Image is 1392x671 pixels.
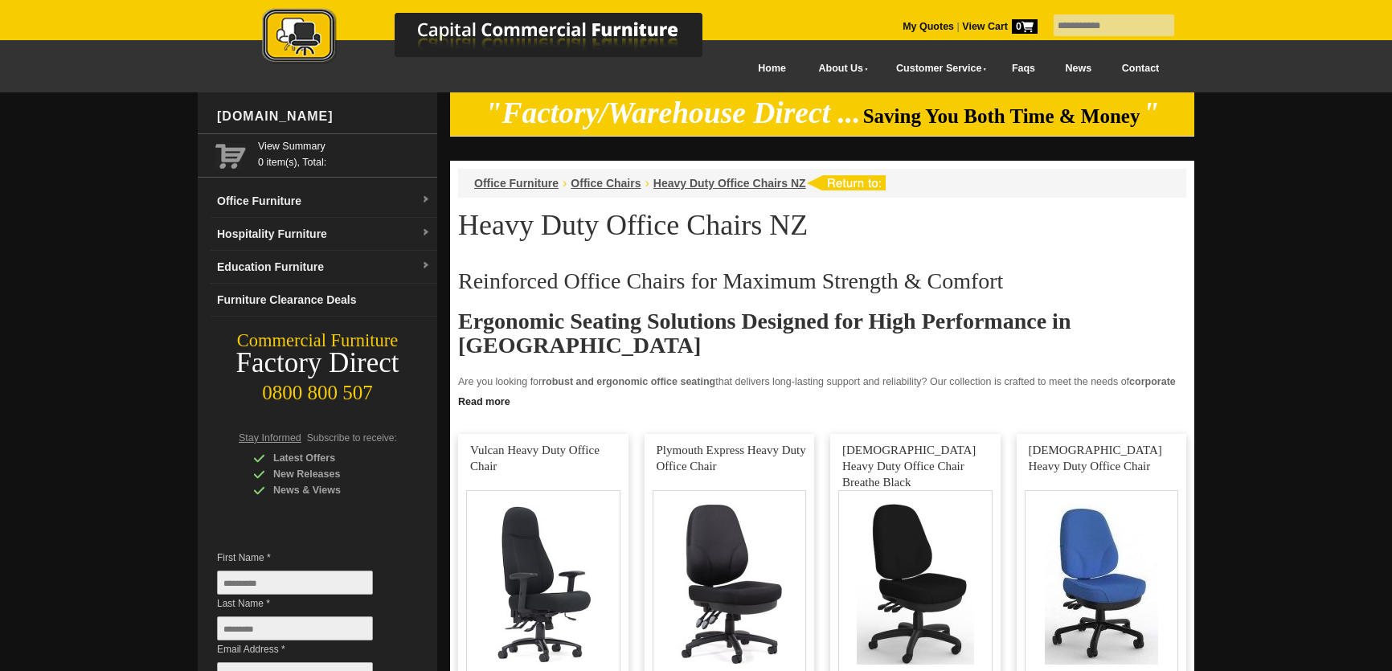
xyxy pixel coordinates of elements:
[218,8,780,67] img: Capital Commercial Furniture Logo
[653,177,806,190] a: Heavy Duty Office Chairs NZ
[997,51,1050,87] a: Faqs
[421,261,431,271] img: dropdown
[217,641,397,657] span: Email Address *
[962,21,1038,32] strong: View Cart
[645,175,649,191] li: ›
[571,177,641,190] a: Office Chairs
[218,8,780,72] a: Capital Commercial Furniture Logo
[1012,19,1038,34] span: 0
[485,96,861,129] em: "Factory/Warehouse Direct ...
[458,269,1186,293] h2: Reinforced Office Chairs for Maximum Strength & Comfort
[211,218,437,251] a: Hospitality Furnituredropdown
[198,374,437,404] div: 0800 800 507
[253,466,406,482] div: New Releases
[211,185,437,218] a: Office Furnituredropdown
[450,390,1194,410] a: Click to read more
[198,352,437,374] div: Factory Direct
[421,195,431,205] img: dropdown
[542,376,715,387] strong: robust and ergonomic office seating
[563,175,567,191] li: ›
[258,138,431,154] a: View Summary
[458,376,1176,403] strong: corporate offices, home workspaces, call centres, and high-traffic environments
[806,175,886,190] img: return to
[258,138,431,168] span: 0 item(s), Total:
[239,432,301,444] span: Stay Informed
[878,51,997,87] a: Customer Service
[217,595,397,612] span: Last Name *
[217,616,373,640] input: Last Name *
[211,251,437,284] a: Education Furnituredropdown
[458,374,1186,422] p: Are you looking for that delivers long-lasting support and reliability? Our collection is crafted...
[211,92,437,141] div: [DOMAIN_NAME]
[421,228,431,238] img: dropdown
[458,309,1071,358] strong: Ergonomic Seating Solutions Designed for High Performance in [GEOGRAPHIC_DATA]
[217,571,373,595] input: First Name *
[307,432,397,444] span: Subscribe to receive:
[801,51,878,87] a: About Us
[1143,96,1160,129] em: "
[198,329,437,352] div: Commercial Furniture
[903,21,954,32] a: My Quotes
[960,21,1038,32] a: View Cart0
[217,550,397,566] span: First Name *
[211,284,437,317] a: Furniture Clearance Deals
[863,105,1140,127] span: Saving You Both Time & Money
[1050,51,1107,87] a: News
[1107,51,1174,87] a: Contact
[458,210,1186,240] h1: Heavy Duty Office Chairs NZ
[474,177,559,190] a: Office Furniture
[253,450,406,466] div: Latest Offers
[253,482,406,498] div: News & Views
